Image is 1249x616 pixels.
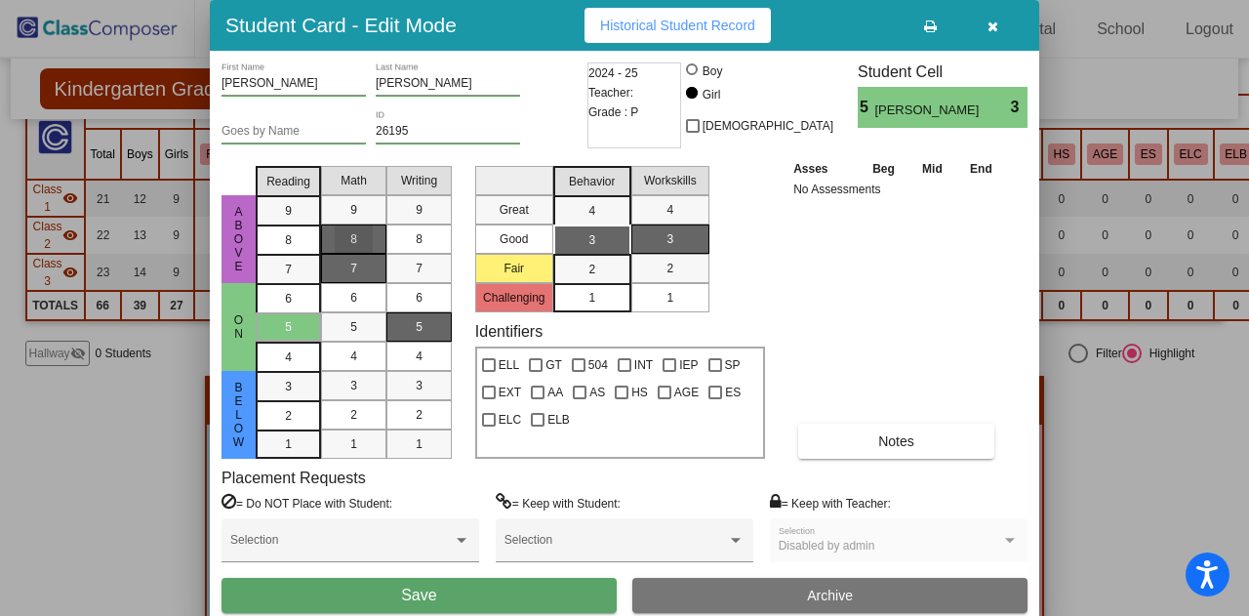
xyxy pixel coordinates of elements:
[674,381,699,404] span: AGE
[874,101,983,120] span: [PERSON_NAME]
[666,260,673,277] span: 2
[285,318,292,336] span: 5
[666,289,673,307] span: 1
[222,493,392,513] label: = Do NOT Place with Student:
[285,435,292,453] span: 1
[589,381,605,404] span: AS
[416,377,423,394] span: 3
[266,173,310,190] span: Reading
[859,158,909,180] th: Beg
[798,424,994,459] button: Notes
[632,578,1027,613] button: Archive
[499,381,521,404] span: EXT
[588,289,595,307] span: 1
[679,353,698,377] span: IEP
[225,13,457,37] h3: Student Card - Edit Mode
[788,158,859,180] th: Asses
[376,125,520,139] input: Enter ID
[416,406,423,424] span: 2
[350,260,357,277] span: 7
[285,349,292,366] span: 4
[285,202,292,220] span: 9
[703,114,833,138] span: [DEMOGRAPHIC_DATA]
[401,172,437,189] span: Writing
[588,63,638,83] span: 2024 - 25
[416,260,423,277] span: 7
[416,435,423,453] span: 1
[588,202,595,220] span: 4
[588,103,638,122] span: Grade : P
[878,433,914,449] span: Notes
[350,435,357,453] span: 1
[588,83,633,103] span: Teacher:
[788,180,1006,199] td: No Assessments
[230,381,248,449] span: below
[401,587,436,603] span: Save
[350,348,357,365] span: 4
[600,18,755,33] span: Historical Student Record
[588,231,595,249] span: 3
[858,96,874,119] span: 5
[350,406,357,424] span: 2
[222,469,366,487] label: Placement Requests
[545,353,562,377] span: GT
[725,353,741,377] span: SP
[416,230,423,248] span: 8
[631,381,648,404] span: HS
[584,8,771,43] button: Historical Student Record
[956,158,1007,180] th: End
[416,348,423,365] span: 4
[569,173,615,190] span: Behavior
[908,158,955,180] th: Mid
[350,289,357,307] span: 6
[350,201,357,219] span: 9
[779,539,875,553] span: Disabled by admin
[416,289,423,307] span: 6
[475,322,543,341] label: Identifiers
[547,408,570,431] span: ELB
[285,231,292,249] span: 8
[858,62,1027,81] h3: Student Cell
[230,313,248,341] span: on
[350,377,357,394] span: 3
[725,381,741,404] span: ES
[222,125,366,139] input: goes by name
[666,201,673,219] span: 4
[807,588,853,603] span: Archive
[770,493,891,513] label: = Keep with Teacher:
[350,318,357,336] span: 5
[588,353,608,377] span: 504
[588,261,595,278] span: 2
[222,578,617,613] button: Save
[416,201,423,219] span: 9
[547,381,563,404] span: AA
[702,62,723,80] div: Boy
[1011,96,1027,119] span: 3
[496,493,621,513] label: = Keep with Student:
[499,408,521,431] span: ELC
[341,172,367,189] span: Math
[285,290,292,308] span: 6
[285,378,292,395] span: 3
[230,205,248,273] span: ABove
[350,230,357,248] span: 8
[285,261,292,278] span: 7
[702,86,721,103] div: Girl
[416,318,423,336] span: 5
[644,172,697,189] span: Workskills
[666,230,673,248] span: 3
[499,353,519,377] span: ELL
[285,407,292,425] span: 2
[634,353,653,377] span: INT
